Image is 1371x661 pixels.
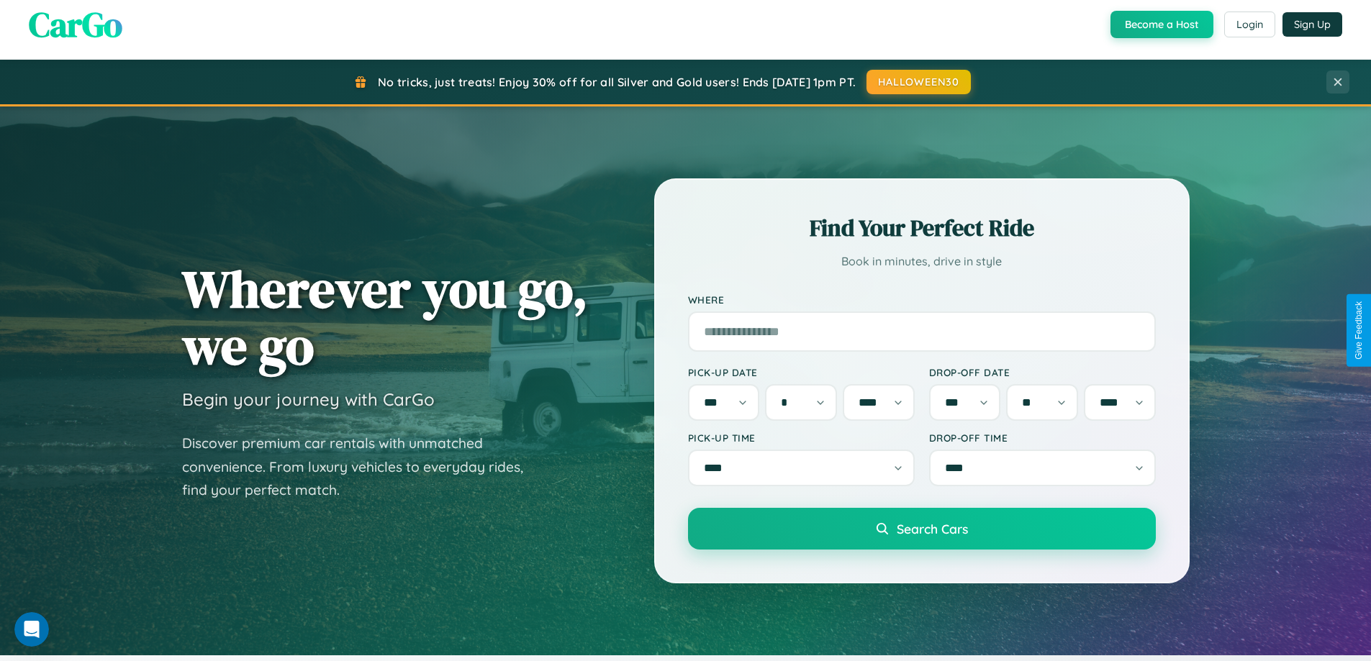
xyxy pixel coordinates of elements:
h3: Begin your journey with CarGo [182,388,435,410]
label: Drop-off Time [929,432,1156,444]
span: Search Cars [897,521,968,537]
button: Search Cars [688,508,1156,550]
span: No tricks, just treats! Enjoy 30% off for all Silver and Gold users! Ends [DATE] 1pm PT. [378,75,856,89]
h1: Wherever you go, we go [182,260,588,374]
label: Pick-up Date [688,366,915,378]
label: Drop-off Date [929,366,1156,378]
h2: Find Your Perfect Ride [688,212,1156,244]
label: Where [688,293,1156,306]
button: HALLOWEEN30 [867,70,971,94]
div: Give Feedback [1354,301,1364,360]
button: Sign Up [1282,12,1342,37]
button: Become a Host [1110,11,1213,38]
iframe: Intercom live chat [14,612,49,647]
p: Discover premium car rentals with unmatched convenience. From luxury vehicles to everyday rides, ... [182,432,542,502]
p: Book in minutes, drive in style [688,251,1156,272]
button: Login [1224,12,1275,37]
span: CarGo [29,1,122,48]
label: Pick-up Time [688,432,915,444]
